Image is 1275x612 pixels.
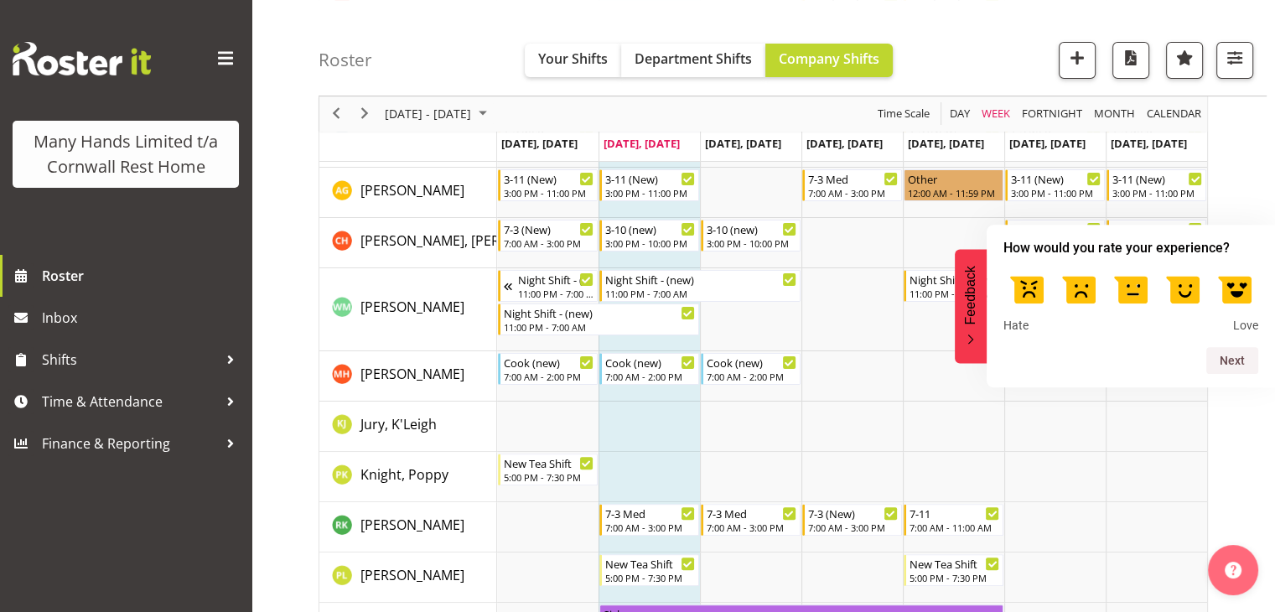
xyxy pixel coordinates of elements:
button: August 2025 [382,104,495,125]
span: Company Shifts [779,49,879,68]
td: Lategan, Penelope resource [319,552,497,603]
div: 5:00 PM - 7:30 PM [504,470,593,484]
div: Kumar, Renu"s event - 7-11 Begin From Friday, August 15, 2025 at 7:00:00 AM GMT+12:00 Ends At Fri... [904,504,1003,536]
td: Galvez, Angeline resource [319,168,497,218]
td: Harper, Wendy-Mae resource [319,268,497,351]
button: Fortnight [1019,104,1086,125]
div: Cook (new) [504,354,593,371]
a: [PERSON_NAME] [360,297,464,317]
span: [DATE], [DATE] [806,136,883,151]
div: Galvez, Angeline"s event - 7-3 Med Begin From Thursday, August 14, 2025 at 7:00:00 AM GMT+12:00 E... [802,169,902,201]
div: 3-11 (New) [605,170,695,187]
div: Galvez, Angeline"s event - 3-11 (New) Begin From Sunday, August 17, 2025 at 3:00:00 PM GMT+12:00 ... [1107,169,1206,201]
div: Cook (new) [707,354,796,371]
div: Hannecart, Charline"s event - 7-3 (New) Begin From Monday, August 11, 2025 at 7:00:00 AM GMT+12:0... [498,220,598,252]
div: Cook (new) [605,354,695,371]
span: calendar [1145,104,1203,125]
div: 7:00 AM - 2:00 PM [707,370,796,383]
div: Harper, Wendy-Mae"s event - Night Shift - (new) Begin From Sunday, August 10, 2025 at 11:00:00 PM... [498,270,598,302]
div: 11:00 PM - 7:00 AM [910,287,1101,300]
div: 7-1 (Wk 6 Sun) [1112,220,1202,237]
h2: How would you rate your experience? Select an option from 1 to 5, with 1 being Hate and 5 being Love [1003,238,1258,258]
div: New Tea Shift [910,555,999,572]
button: Timeline Day [947,104,973,125]
td: Jury, K'Leigh resource [319,402,497,452]
span: Shifts [42,347,218,372]
div: 7:00 AM - 3:00 PM [707,521,796,534]
div: 3:00 PM - 11:00 PM [1011,186,1101,200]
div: 7:00 AM - 11:00 AM [910,521,999,534]
a: [PERSON_NAME] [360,515,464,535]
div: 7-3 Med [707,505,796,521]
span: [PERSON_NAME] [360,566,464,584]
div: Hobbs, Melissa"s event - Cook (new) Begin From Wednesday, August 13, 2025 at 7:00:00 AM GMT+12:00... [701,353,801,385]
button: Filter Shifts [1216,42,1253,79]
button: Next [354,104,376,125]
div: Many Hands Limited t/a Cornwall Rest Home [29,129,222,179]
div: 7-3 Med [605,505,695,521]
span: Finance & Reporting [42,431,218,456]
td: Hobbs, Melissa resource [319,351,497,402]
div: 3:00 PM - 11:00 PM [605,186,695,200]
div: 7:00 AM - 3:00 PM [808,521,898,534]
span: [PERSON_NAME] [360,181,464,200]
a: [PERSON_NAME] [360,565,464,585]
div: 7-3 (New) [808,505,898,521]
a: [PERSON_NAME], [PERSON_NAME] [360,231,575,251]
span: [PERSON_NAME], [PERSON_NAME] [360,231,575,250]
div: Lategan, Penelope"s event - New Tea Shift Begin From Tuesday, August 12, 2025 at 5:00:00 PM GMT+1... [599,554,699,586]
span: [DATE], [DATE] [501,136,578,151]
button: Company Shifts [765,44,893,77]
div: 3:00 PM - 10:00 PM [605,236,695,250]
button: Next question [1206,347,1258,374]
div: Galvez, Angeline"s event - 3-11 (New) Begin From Monday, August 11, 2025 at 3:00:00 PM GMT+12:00 ... [498,169,598,201]
div: Hannecart, Charline"s event - 3-10 (new) Begin From Tuesday, August 12, 2025 at 3:00:00 PM GMT+12... [599,220,699,252]
div: 11:00 PM - 7:00 AM [518,287,593,300]
div: 3:00 PM - 11:00 PM [504,186,593,200]
div: 7:00 AM - 3:00 PM [504,236,593,250]
div: previous period [322,96,350,132]
div: 7:00 AM - 2:00 PM [504,370,593,383]
button: Download a PDF of the roster according to the set date range. [1112,42,1149,79]
div: 7-3 Med [808,170,898,187]
div: Night Shift - (new) [605,271,796,288]
td: Hannecart, Charline resource [319,218,497,268]
button: Month [1144,104,1205,125]
div: 3-10 (new) [707,220,796,237]
span: [DATE] - [DATE] [383,104,473,125]
span: [DATE], [DATE] [705,136,781,151]
div: 3:00 PM - 10:00 PM [707,236,796,250]
div: Kumar, Renu"s event - 7-3 (New) Begin From Thursday, August 14, 2025 at 7:00:00 AM GMT+12:00 Ends... [802,504,902,536]
div: 7:00 AM - 2:00 PM [605,370,695,383]
div: Hannecart, Charline"s event - 3-10 (new) Begin From Wednesday, August 13, 2025 at 3:00:00 PM GMT+... [701,220,801,252]
span: [DATE], [DATE] [604,136,680,151]
div: Kumar, Renu"s event - 7-3 Med Begin From Wednesday, August 13, 2025 at 7:00:00 AM GMT+12:00 Ends ... [701,504,801,536]
div: Kumar, Renu"s event - 7-3 Med Begin From Tuesday, August 12, 2025 at 7:00:00 AM GMT+12:00 Ends At... [599,504,699,536]
td: Knight, Poppy resource [319,452,497,502]
span: [PERSON_NAME] [360,298,464,316]
div: 5:00 PM - 7:30 PM [910,571,999,584]
div: 3-11 (New) [1011,170,1101,187]
div: 7:00 AM - 3:00 PM [605,521,695,534]
div: New Tea Shift [504,454,593,471]
span: Roster [42,263,243,288]
button: Your Shifts [525,44,621,77]
div: Night Shift - (new) [910,271,1101,288]
span: Jury, K'Leigh [360,415,437,433]
button: Time Scale [875,104,933,125]
a: [PERSON_NAME] [360,180,464,200]
div: Hobbs, Melissa"s event - Cook (new) Begin From Tuesday, August 12, 2025 at 7:00:00 AM GMT+12:00 E... [599,353,699,385]
span: [DATE], [DATE] [1009,136,1086,151]
button: Add a new shift [1059,42,1096,79]
span: Love [1233,319,1258,334]
span: Feedback [963,266,978,324]
div: Galvez, Angeline"s event - 3-11 (New) Begin From Tuesday, August 12, 2025 at 3:00:00 PM GMT+12:00... [599,169,699,201]
div: next period [350,96,379,132]
span: Day [948,104,972,125]
div: Harper, Wendy-Mae"s event - Night Shift - (new) Begin From Friday, August 15, 2025 at 11:00:00 PM... [904,270,1105,302]
div: 7-3 (New) [504,220,593,237]
div: Other [908,170,999,187]
div: Night Shift - (new) [518,271,593,288]
span: Hate [1003,319,1029,334]
div: Galvez, Angeline"s event - 3-11 (New) Begin From Saturday, August 16, 2025 at 3:00:00 PM GMT+12:0... [1005,169,1105,201]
